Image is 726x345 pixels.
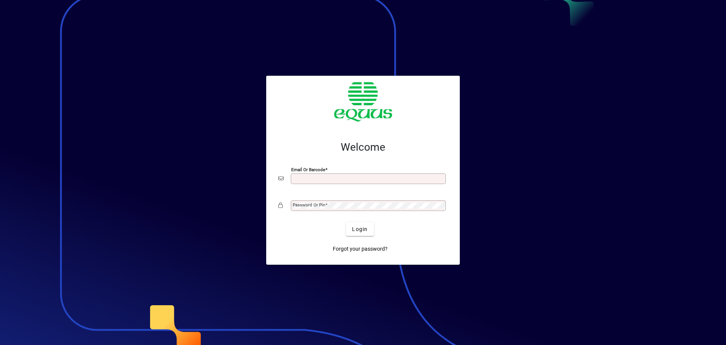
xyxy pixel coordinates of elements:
span: Login [352,225,368,233]
a: Forgot your password? [330,242,391,256]
h2: Welcome [278,141,448,154]
mat-label: Password or Pin [293,202,325,208]
span: Forgot your password? [333,245,388,253]
button: Login [346,222,374,236]
mat-label: Email or Barcode [291,167,325,172]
